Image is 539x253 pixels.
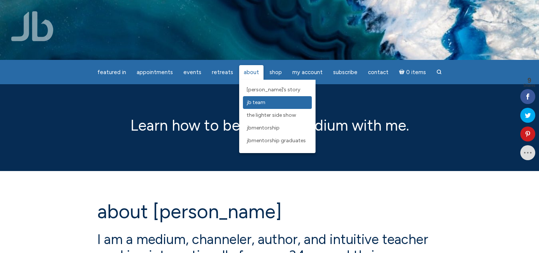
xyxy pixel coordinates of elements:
[243,109,312,122] a: The Lighter Side Show
[93,65,131,80] a: featured in
[243,122,312,134] a: JBMentorship
[243,134,312,147] a: JBMentorship Graduates
[329,65,362,80] a: Subscribe
[97,201,442,222] h1: About [PERSON_NAME]
[247,112,296,118] span: The Lighter Side Show
[395,64,430,80] a: Cart0 items
[247,125,280,131] span: JBMentorship
[265,65,286,80] a: Shop
[239,65,264,80] a: About
[179,65,206,80] a: Events
[269,69,282,76] span: Shop
[244,69,259,76] span: About
[212,69,233,76] span: Retreats
[363,65,393,80] a: Contact
[97,114,442,137] p: Learn how to become a medium with me.
[333,69,357,76] span: Subscribe
[247,86,300,93] span: [PERSON_NAME]’s Story
[183,69,201,76] span: Events
[243,96,312,109] a: JB Team
[247,137,306,144] span: JBMentorship Graduates
[207,65,238,80] a: Retreats
[288,65,327,80] a: My Account
[97,69,126,76] span: featured in
[137,69,173,76] span: Appointments
[292,69,323,76] span: My Account
[243,83,312,96] a: [PERSON_NAME]’s Story
[523,84,535,88] span: Shares
[11,11,54,41] img: Jamie Butler. The Everyday Medium
[132,65,177,80] a: Appointments
[247,99,265,106] span: JB Team
[406,70,426,75] span: 0 items
[399,69,406,76] i: Cart
[523,77,535,84] span: 9
[368,69,389,76] span: Contact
